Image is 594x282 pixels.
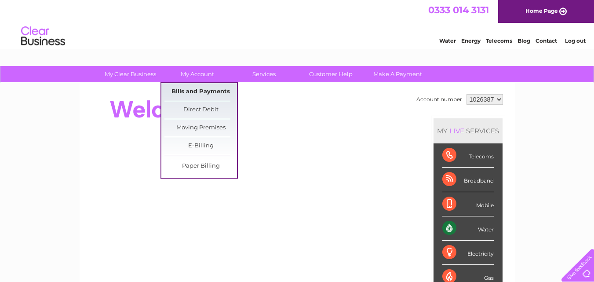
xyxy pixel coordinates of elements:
[439,37,456,44] a: Water
[90,5,505,43] div: Clear Business is a trading name of Verastar Limited (registered in [GEOGRAPHIC_DATA] No. 3667643...
[428,4,489,15] a: 0333 014 3131
[228,66,300,82] a: Services
[164,119,237,137] a: Moving Premises
[442,241,494,265] div: Electricity
[164,157,237,175] a: Paper Billing
[361,66,434,82] a: Make A Payment
[442,143,494,168] div: Telecoms
[161,66,233,82] a: My Account
[461,37,481,44] a: Energy
[442,216,494,241] div: Water
[517,37,530,44] a: Blog
[442,168,494,192] div: Broadband
[434,118,503,143] div: MY SERVICES
[565,37,586,44] a: Log out
[164,101,237,119] a: Direct Debit
[164,83,237,101] a: Bills and Payments
[414,92,464,107] td: Account number
[94,66,167,82] a: My Clear Business
[21,23,66,50] img: logo.png
[295,66,367,82] a: Customer Help
[164,137,237,155] a: E-Billing
[486,37,512,44] a: Telecoms
[448,127,466,135] div: LIVE
[536,37,557,44] a: Contact
[442,192,494,216] div: Mobile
